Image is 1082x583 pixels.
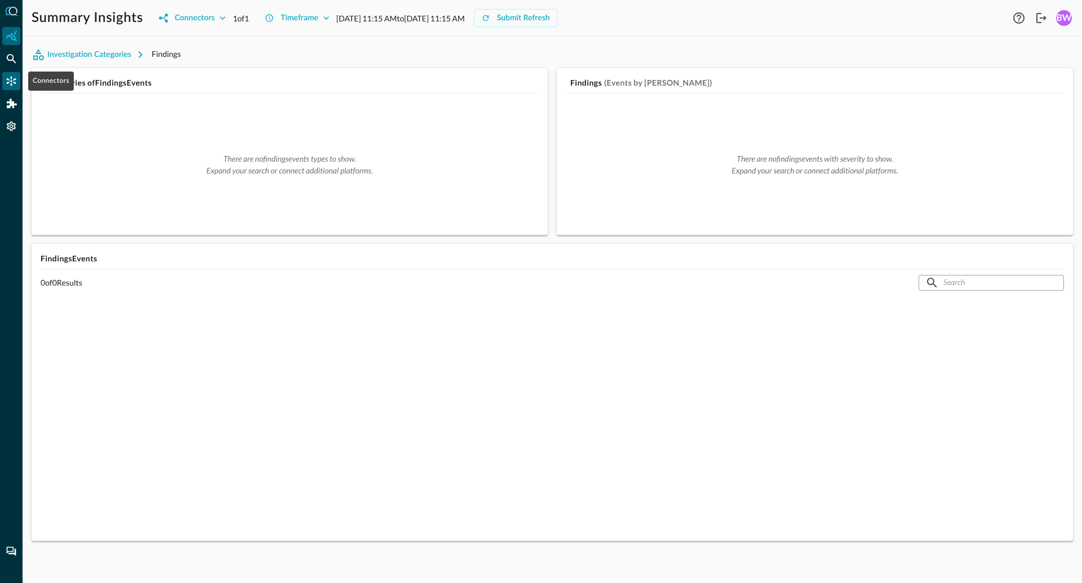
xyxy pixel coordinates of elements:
[59,153,521,176] div: There are no findings events types to show. Expand your search or connect additional platforms.
[497,11,550,25] div: Submit Refresh
[258,9,336,27] button: Timeframe
[1032,9,1050,27] button: Logout
[604,77,712,88] h5: (Events by [PERSON_NAME])
[41,253,1064,264] h5: Findings Events
[41,278,82,288] p: 0 of 0 Results
[1010,9,1028,27] button: Help
[152,49,181,59] span: Findings
[233,12,249,24] p: 1 of 1
[152,9,233,27] button: Connectors
[3,95,21,113] div: Addons
[474,9,557,27] button: Submit Refresh
[32,46,152,64] button: Investigation Categories
[1056,10,1072,26] div: BW
[2,117,20,135] div: Settings
[28,72,74,91] div: Connectors
[943,272,1038,293] input: Search
[2,72,20,90] div: Connectors
[336,12,465,24] p: [DATE] 11:15 AM to [DATE] 11:15 AM
[281,11,318,25] div: Timeframe
[2,27,20,45] div: Summary Insights
[45,77,539,88] h5: Categories of Findings Events
[32,9,143,27] h1: Summary Insights
[584,153,1046,176] div: There are no findings events with severity to show. Expand your search or connect additional plat...
[570,77,602,88] h5: Findings
[175,11,215,25] div: Connectors
[2,50,20,68] div: Federated Search
[2,542,20,560] div: Chat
